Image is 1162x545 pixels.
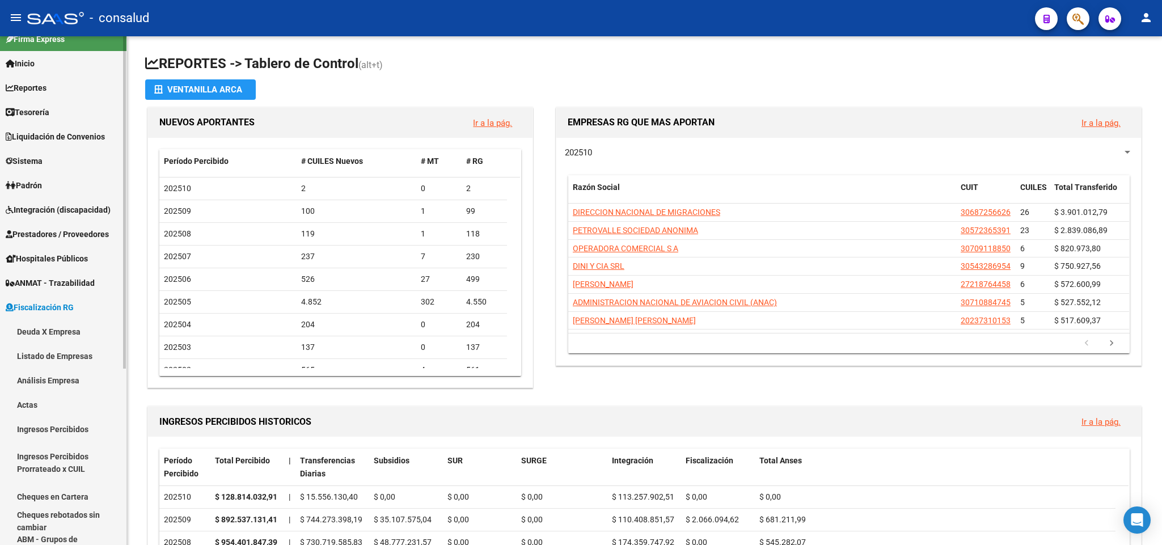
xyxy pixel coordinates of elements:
span: EMPRESAS RG QUE MAS APORTAN [568,117,715,128]
div: 137 [466,341,502,354]
span: Sistema [6,155,43,167]
datatable-header-cell: # RG [462,149,507,174]
span: 30687256626 [961,208,1011,217]
strong: $ 892.537.131,41 [215,515,277,524]
div: 204 [301,318,412,331]
div: 237 [301,250,412,263]
span: $ 0,00 [447,492,469,501]
span: 202504 [164,320,191,329]
span: 6 [1020,244,1025,253]
span: $ 2.066.094,62 [686,515,739,524]
div: 100 [301,205,412,218]
div: Ventanilla ARCA [154,79,247,100]
span: 30709118850 [961,244,1011,253]
datatable-header-cell: Total Anses [755,449,1115,486]
span: DINI Y CIA SRL [573,261,624,271]
span: 202502 [164,365,191,374]
span: Fiscalización RG [6,301,74,314]
div: 118 [466,227,502,240]
span: $ 0,00 [759,492,781,501]
datatable-header-cell: | [284,449,295,486]
a: go to next page [1101,337,1122,350]
span: 5 [1020,316,1025,325]
div: 0 [421,182,457,195]
span: 202507 [164,252,191,261]
h1: REPORTES -> Tablero de Control [145,54,1144,74]
button: Ventanilla ARCA [145,79,256,100]
div: 302 [421,295,457,309]
span: 202508 [164,229,191,238]
span: 9 [1020,261,1025,271]
span: 202510 [164,184,191,193]
a: Ir a la pág. [1081,118,1121,128]
span: 23 [1020,226,1029,235]
datatable-header-cell: Integración [607,449,681,486]
div: 7 [421,250,457,263]
div: 499 [466,273,502,286]
span: Liquidación de Convenios [6,130,105,143]
span: $ 0,00 [374,492,395,501]
span: Integración (discapacidad) [6,204,111,216]
span: [PERSON_NAME] [PERSON_NAME] [573,316,696,325]
div: 4 [421,364,457,377]
span: 27218764458 [961,280,1011,289]
div: 204 [466,318,502,331]
span: | [289,456,291,465]
span: $ 15.556.130,40 [300,492,358,501]
span: $ 0,00 [447,515,469,524]
datatable-header-cell: Período Percibido [159,449,210,486]
span: $ 750.927,56 [1054,261,1101,271]
span: # MT [421,157,439,166]
span: PETROVALLE SOCIEDAD ANONIMA [573,226,698,235]
span: $ 517.609,37 [1054,316,1101,325]
span: Total Anses [759,456,802,465]
div: 1 [421,227,457,240]
div: 202509 [164,513,206,526]
div: 0 [421,318,457,331]
div: 99 [466,205,502,218]
span: CUIT [961,183,978,192]
span: ADMINISTRACION NACIONAL DE AVIACION CIVIL (ANAC) [573,298,777,307]
span: Razón Social [573,183,620,192]
span: 30572365391 [961,226,1011,235]
span: ANMAT - Trazabilidad [6,277,95,289]
datatable-header-cell: # MT [416,149,462,174]
div: 137 [301,341,412,354]
datatable-header-cell: CUIT [956,175,1016,213]
span: $ 35.107.575,04 [374,515,432,524]
span: $ 3.901.012,79 [1054,208,1108,217]
span: $ 572.600,99 [1054,280,1101,289]
datatable-header-cell: Fiscalización [681,449,755,486]
span: Tesorería [6,106,49,119]
span: SURGE [521,456,547,465]
div: 526 [301,273,412,286]
span: $ 527.552,12 [1054,298,1101,307]
span: Período Percibido [164,456,198,478]
span: Padrón [6,179,42,192]
span: $ 744.273.398,19 [300,515,362,524]
div: 565 [301,364,412,377]
span: Integración [612,456,653,465]
span: Período Percibido [164,157,229,166]
div: 230 [466,250,502,263]
mat-icon: person [1139,11,1153,24]
span: 6 [1020,280,1025,289]
span: (alt+t) [358,60,383,70]
span: - consalud [90,6,149,31]
span: $ 0,00 [686,492,707,501]
button: Ir a la pág. [1072,112,1130,133]
div: 1 [421,205,457,218]
button: Ir a la pág. [464,112,521,133]
span: Firma Express [6,33,65,45]
span: | [289,492,290,501]
datatable-header-cell: CUILES [1016,175,1050,213]
div: 4.852 [301,295,412,309]
div: 27 [421,273,457,286]
div: 119 [301,227,412,240]
span: Total Transferido [1054,183,1117,192]
mat-icon: menu [9,11,23,24]
a: Ir a la pág. [473,118,512,128]
span: 202503 [164,343,191,352]
datatable-header-cell: Período Percibido [159,149,297,174]
a: Ir a la pág. [1081,417,1121,427]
